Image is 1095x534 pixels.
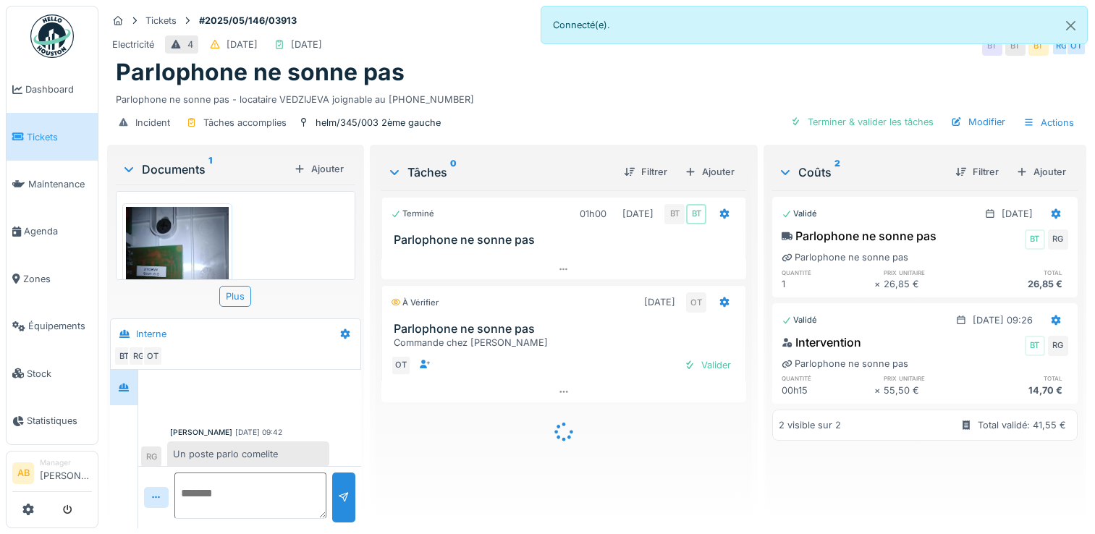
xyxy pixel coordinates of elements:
[7,349,98,397] a: Stock
[1054,7,1087,45] button: Close
[782,268,874,277] h6: quantité
[7,397,98,444] a: Statistiques
[782,277,874,291] div: 1
[208,161,212,178] sup: 1
[12,457,92,492] a: AB Manager[PERSON_NAME]
[40,457,92,468] div: Manager
[193,14,303,27] strong: #2025/05/146/03913
[7,113,98,160] a: Tickets
[30,14,74,58] img: Badge_color-CXgf-gQk.svg
[834,164,840,181] sup: 2
[394,322,740,336] h3: Parlophone ne sonne pas
[450,164,457,181] sup: 0
[622,207,654,221] div: [DATE]
[973,313,1033,327] div: [DATE] 09:26
[884,383,976,397] div: 55,50 €
[40,457,92,488] li: [PERSON_NAME]
[785,112,939,132] div: Terminer & valider les tâches
[143,346,163,366] div: OT
[580,207,606,221] div: 01h00
[884,277,976,291] div: 26,85 €
[28,177,92,191] span: Maintenance
[1002,207,1033,221] div: [DATE]
[976,373,1068,383] h6: total
[114,346,134,366] div: BT
[874,383,884,397] div: ×
[976,383,1068,397] div: 14,70 €
[978,418,1066,432] div: Total validé: 41,55 €
[782,250,908,264] div: Parlophone ne sonne pas
[782,334,861,351] div: Intervention
[387,164,612,181] div: Tâches
[644,295,675,309] div: [DATE]
[24,224,92,238] span: Agenda
[219,286,251,307] div: Plus
[778,164,944,181] div: Coûts
[874,277,884,291] div: ×
[122,161,288,178] div: Documents
[7,161,98,208] a: Maintenance
[664,204,685,224] div: BT
[128,346,148,366] div: RG
[976,268,1068,277] h6: total
[782,208,817,220] div: Validé
[618,162,673,182] div: Filtrer
[1052,35,1072,56] div: RG
[1028,35,1049,56] div: BT
[782,227,937,245] div: Parlophone ne sonne pas
[1025,336,1045,356] div: BT
[187,38,193,51] div: 4
[976,277,1068,291] div: 26,85 €
[291,38,322,51] div: [DATE]
[116,87,1078,106] div: Parlophone ne sonne pas - locataire VEDZIJEVA joignable au [PHONE_NUMBER]
[394,336,740,349] div: Commande chez [PERSON_NAME]
[227,38,258,51] div: [DATE]
[7,208,98,255] a: Agenda
[1025,229,1045,250] div: BT
[145,14,177,27] div: Tickets
[391,297,439,309] div: À vérifier
[678,355,737,375] div: Valider
[884,373,976,383] h6: prix unitaire
[7,255,98,302] a: Zones
[27,414,92,428] span: Statistiques
[391,355,411,376] div: OT
[12,462,34,484] li: AB
[782,373,874,383] h6: quantité
[116,59,405,86] h1: Parlophone ne sonne pas
[28,319,92,333] span: Équipements
[235,427,282,438] div: [DATE] 09:42
[7,66,98,113] a: Dashboard
[782,383,874,397] div: 00h15
[945,112,1011,132] div: Modifier
[136,327,166,341] div: Interne
[170,427,232,438] div: [PERSON_NAME]
[1048,229,1068,250] div: RG
[950,162,1005,182] div: Filtrer
[394,233,740,247] h3: Parlophone ne sonne pas
[135,116,170,130] div: Incident
[167,441,329,467] div: Un poste parlo comelite
[203,116,287,130] div: Tâches accomplies
[7,302,98,349] a: Équipements
[27,367,92,381] span: Stock
[1066,35,1086,56] div: OT
[782,357,908,370] div: Parlophone ne sonne pas
[1048,336,1068,356] div: RG
[884,268,976,277] h6: prix unitaire
[25,82,92,96] span: Dashboard
[27,130,92,144] span: Tickets
[1010,162,1072,182] div: Ajouter
[23,272,92,286] span: Zones
[686,204,706,224] div: BT
[316,116,441,130] div: helm/345/003 2ème gauche
[391,208,434,220] div: Terminé
[779,418,841,432] div: 2 visible sur 2
[679,162,740,182] div: Ajouter
[541,6,1088,44] div: Connecté(e).
[1005,35,1026,56] div: BT
[686,292,706,313] div: OT
[782,314,817,326] div: Validé
[288,159,350,179] div: Ajouter
[141,446,161,467] div: RG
